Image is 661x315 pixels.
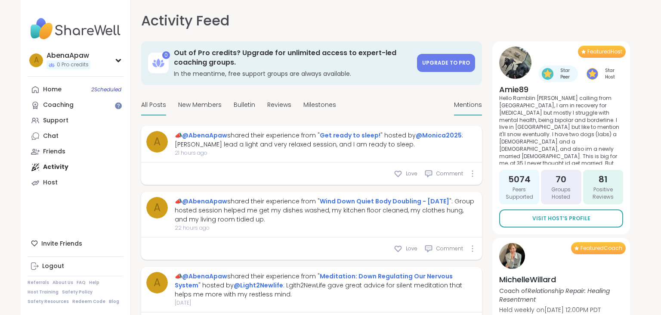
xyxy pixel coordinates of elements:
a: A [146,272,168,293]
a: Wind Down Quiet Body Doubling - [DATE] [320,197,449,206]
p: Coach of [499,287,623,304]
a: Referrals [28,280,49,286]
img: Amie89 [499,47,531,79]
div: Logout [42,262,64,271]
span: A [154,200,161,215]
span: 22 hours ago [175,224,477,232]
span: 21 hours ago [175,149,477,157]
a: Safety Policy [62,289,93,295]
span: Upgrade to Pro [422,59,470,66]
a: Blog [109,299,119,305]
div: 📣 shared their experience from " " hosted by : [PERSON_NAME] lead a light and very relaxed sessio... [175,131,477,149]
span: 81 [599,173,608,185]
p: Hello Ramblin [PERSON_NAME] calling from [GEOGRAPHIC_DATA], I am in recovery for [MEDICAL_DATA] b... [499,95,623,165]
span: 2 Scheduled [91,86,121,93]
a: Logout [28,259,124,274]
h4: MichelleWillard [499,274,623,285]
div: 📣 shared their experience from " ": Group hosted session helped me get my dishes washed, my kitch... [175,197,477,224]
span: Comment [436,245,463,253]
span: Milestones [303,100,336,109]
span: All Posts [141,100,166,109]
span: Star Peer [555,67,575,80]
a: Upgrade to Pro [417,54,475,72]
a: Chat [28,128,124,144]
div: AbenaApaw [46,51,90,60]
div: 0 [162,51,170,59]
a: @Light2Newlife [234,281,283,290]
a: Visit Host’s Profile [499,209,623,228]
a: Host Training [28,289,59,295]
iframe: Spotlight [115,102,122,109]
span: Featured Coach [581,245,622,252]
span: Love [406,170,417,178]
a: FAQ [77,280,86,286]
span: 0 Pro credits [57,61,89,69]
a: Host [28,175,124,190]
span: Reviews [267,100,291,109]
span: Featured Host [587,48,622,55]
div: Friends [43,147,65,156]
div: Coaching [43,101,74,109]
a: @Monica2025 [416,131,462,140]
span: New Members [178,100,222,109]
div: Host [43,178,58,187]
span: Positive Reviews [587,186,620,201]
img: MichelleWillard [499,243,525,269]
span: A [154,134,161,150]
span: Groups Hosted [544,186,578,201]
a: @AbenaApaw [182,131,227,140]
a: @AbenaApaw [182,197,227,206]
a: Home2Scheduled [28,82,124,97]
span: Bulletin [234,100,255,109]
span: A [154,275,161,290]
div: Home [43,85,62,94]
a: A [146,197,168,218]
span: Peers Supported [503,186,536,201]
span: 5074 [508,173,531,185]
span: Star Host [600,67,620,80]
span: 70 [556,173,566,185]
div: Chat [43,132,59,140]
h4: Amie89 [499,84,623,95]
p: Held weekly on [DATE] 12:00PM PDT [499,306,623,314]
a: Safety Resources [28,299,69,305]
img: Star Peer [542,68,553,80]
span: Love [406,245,417,253]
h3: Out of Pro credits? Upgrade for unlimited access to expert-led coaching groups. [174,48,412,68]
img: ShareWell Nav Logo [28,14,124,44]
h1: Activity Feed [141,10,229,31]
i: Relationship Repair: Healing Resentment [499,287,610,304]
div: Invite Friends [28,236,124,251]
span: A [34,55,39,66]
a: A [146,131,168,153]
a: Meditation: Down Regulating Our Nervous System [175,272,453,290]
a: Help [89,280,99,286]
a: Friends [28,144,124,159]
a: Coaching [28,97,124,113]
a: Support [28,113,124,128]
a: Get ready to sleep! [320,131,380,140]
img: Star Host [587,68,598,80]
a: @AbenaApaw [182,272,227,281]
span: Visit Host’s Profile [532,215,590,222]
div: 📣 shared their experience from " " hosted by : Lgith2NewLife gave great advice for silent meditat... [175,272,477,299]
span: Mentions [454,100,482,109]
a: About Us [53,280,73,286]
div: Support [43,116,68,125]
span: [DATE] [175,299,477,307]
span: Comment [436,170,463,178]
a: Redeem Code [72,299,105,305]
h3: In the meantime, free support groups are always available. [174,69,412,78]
